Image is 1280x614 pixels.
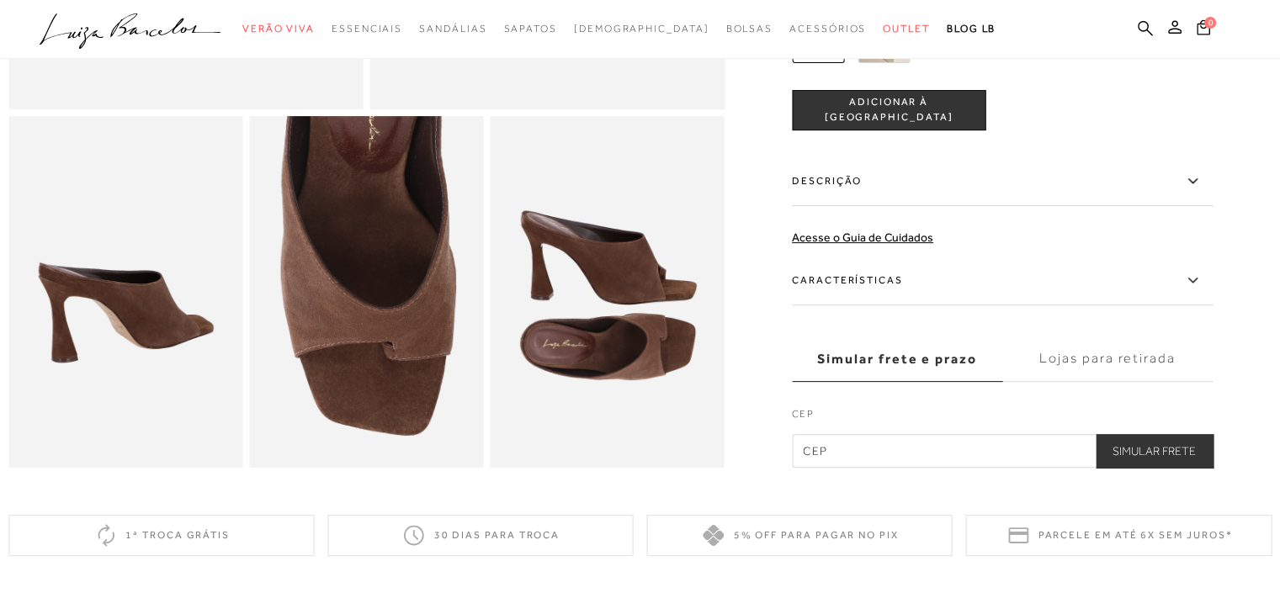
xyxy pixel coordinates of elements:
[332,23,402,34] span: Essenciais
[8,515,314,556] div: 1ª troca grátis
[883,13,930,45] a: noSubCategoriesText
[8,116,242,467] img: image
[503,13,556,45] a: noSubCategoriesText
[327,515,633,556] div: 30 dias para troca
[792,90,985,130] button: ADICIONAR À [GEOGRAPHIC_DATA]
[574,23,709,34] span: [DEMOGRAPHIC_DATA]
[947,13,996,45] a: BLOG LB
[242,13,315,45] a: noSubCategoriesText
[792,434,1213,468] input: CEP
[883,23,930,34] span: Outlet
[1002,336,1213,382] label: Lojas para retirada
[491,116,725,467] img: image
[947,23,996,34] span: BLOG LB
[792,257,1213,305] label: Características
[1096,434,1213,468] button: Simular Frete
[503,23,556,34] span: Sapatos
[966,515,1272,556] div: Parcele em até 6x sem juros*
[792,157,1213,206] label: Descrição
[419,13,486,45] a: noSubCategoriesText
[647,515,953,556] div: 5% off para pagar no PIX
[725,23,773,34] span: Bolsas
[332,13,402,45] a: noSubCategoriesText
[1204,17,1216,29] span: 0
[793,95,985,124] span: ADICIONAR À [GEOGRAPHIC_DATA]
[1192,19,1215,41] button: 0
[792,230,933,244] a: Acesse o Guia de Cuidados
[789,13,866,45] a: noSubCategoriesText
[789,23,866,34] span: Acessórios
[249,116,483,467] img: image
[242,23,315,34] span: Verão Viva
[792,336,1002,382] label: Simular frete e prazo
[419,23,486,34] span: Sandálias
[725,13,773,45] a: noSubCategoriesText
[574,13,709,45] a: noSubCategoriesText
[792,406,1213,430] label: CEP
